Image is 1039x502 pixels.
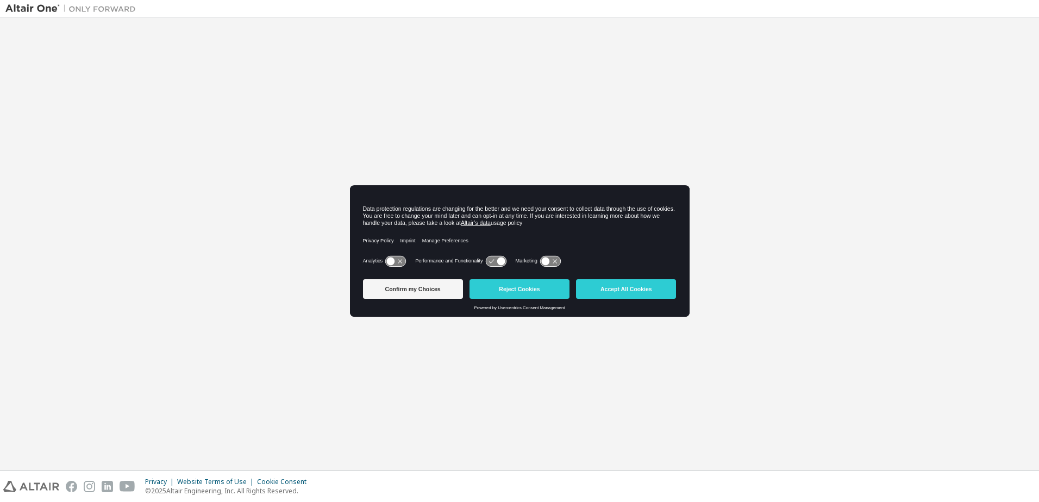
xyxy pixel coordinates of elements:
[3,481,59,492] img: altair_logo.svg
[120,481,135,492] img: youtube.svg
[257,478,313,486] div: Cookie Consent
[5,3,141,14] img: Altair One
[66,481,77,492] img: facebook.svg
[84,481,95,492] img: instagram.svg
[177,478,257,486] div: Website Terms of Use
[145,478,177,486] div: Privacy
[102,481,113,492] img: linkedin.svg
[145,486,313,495] p: © 2025 Altair Engineering, Inc. All Rights Reserved.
